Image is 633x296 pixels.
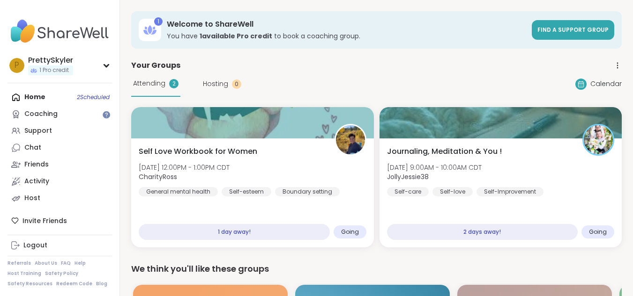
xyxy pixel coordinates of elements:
[24,177,49,186] div: Activity
[24,160,49,169] div: Friends
[139,163,230,172] span: [DATE] 12:00PM - 1:00PM CDT
[131,60,180,71] span: Your Groups
[139,187,218,196] div: General mental health
[103,111,110,118] iframe: Spotlight
[590,79,622,89] span: Calendar
[7,15,112,48] img: ShareWell Nav Logo
[154,17,163,26] div: 1
[477,187,544,196] div: Self-Improvement
[24,109,58,119] div: Coaching
[23,241,47,250] div: Logout
[589,228,607,236] span: Going
[387,187,429,196] div: Self-care
[203,79,228,89] span: Hosting
[432,187,473,196] div: Self-love
[7,123,112,139] a: Support
[139,172,177,181] b: CharityRoss
[584,125,613,154] img: JollyJessie38
[133,79,165,88] span: Attending
[74,260,86,267] a: Help
[7,190,112,207] a: Host
[387,146,502,157] span: Journaling, Meditation & You !
[169,79,179,88] div: 2
[96,281,107,287] a: Blog
[139,224,330,240] div: 1 day away!
[7,237,112,254] a: Logout
[131,262,622,275] div: We think you'll like these groups
[222,187,271,196] div: Self-esteem
[45,270,78,277] a: Safety Policy
[532,20,614,40] a: Find a support group
[39,66,69,74] span: 1 Pro credit
[7,212,112,229] div: Invite Friends
[7,281,52,287] a: Safety Resources
[24,143,41,152] div: Chat
[24,194,40,203] div: Host
[387,163,482,172] span: [DATE] 9:00AM - 10:00AM CDT
[139,146,257,157] span: Self Love Workbook for Women
[167,31,526,41] h3: You have to book a coaching group.
[232,79,241,89] div: 0
[24,126,52,136] div: Support
[7,260,31,267] a: Referrals
[7,173,112,190] a: Activity
[7,106,112,123] a: Coaching
[336,125,365,154] img: CharityRoss
[387,224,578,240] div: 2 days away!
[61,260,71,267] a: FAQ
[15,59,19,72] span: P
[341,228,359,236] span: Going
[7,139,112,156] a: Chat
[275,187,340,196] div: Boundary setting
[56,281,92,287] a: Redeem Code
[35,260,57,267] a: About Us
[7,156,112,173] a: Friends
[200,31,272,41] b: 1 available Pro credit
[537,26,609,34] span: Find a support group
[28,55,73,65] div: PrettySkyler
[7,270,41,277] a: Host Training
[387,172,429,181] b: JollyJessie38
[167,19,526,29] h3: Welcome to ShareWell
